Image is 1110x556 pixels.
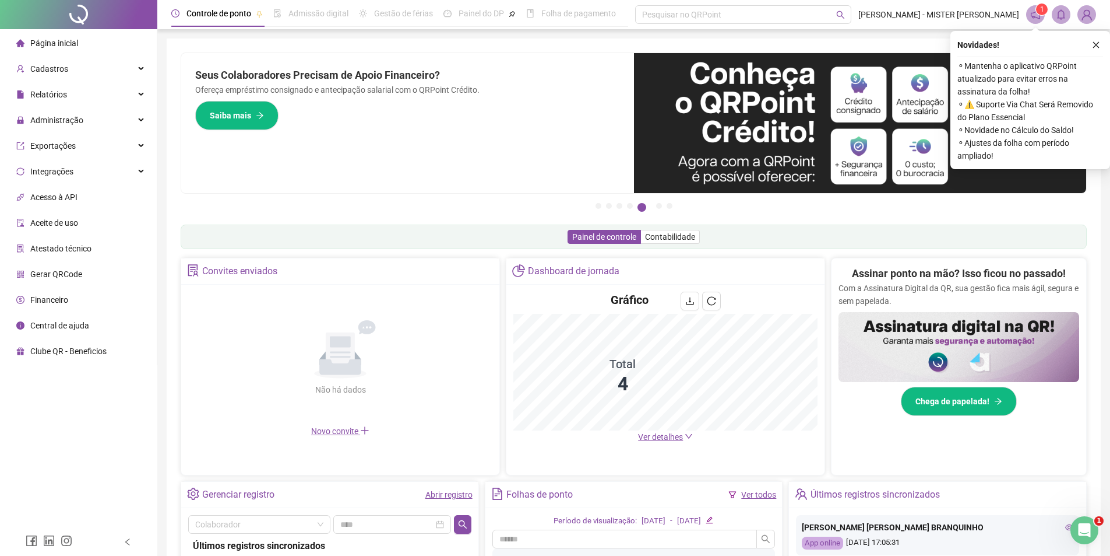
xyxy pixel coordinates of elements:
[670,515,672,527] div: -
[685,296,695,306] span: download
[595,203,601,209] button: 1
[202,261,277,281] div: Convites enviados
[30,167,73,176] span: Integrações
[512,264,524,277] span: pie-chart
[506,485,573,505] div: Folhas de ponto
[16,296,24,304] span: dollar
[491,488,503,500] span: file-text
[811,485,940,505] div: Últimos registros sincronizados
[443,9,452,18] span: dashboard
[256,111,264,120] span: arrow-right
[360,426,369,435] span: plus
[287,383,394,396] div: Não há dados
[210,109,251,122] span: Saiba mais
[802,537,843,550] div: App online
[1094,516,1104,526] span: 1
[195,101,279,130] button: Saiba mais
[526,9,534,18] span: book
[16,193,24,201] span: api
[195,67,620,83] h2: Seus Colaboradores Precisam de Apoio Financeiro?
[202,485,274,505] div: Gerenciar registro
[30,295,68,305] span: Financeiro
[359,9,367,18] span: sun
[541,9,616,18] span: Folha de pagamento
[16,116,24,124] span: lock
[124,538,132,546] span: left
[425,490,473,499] a: Abrir registro
[957,39,999,51] span: Novidades !
[994,397,1002,405] span: arrow-right
[16,142,24,150] span: export
[187,488,199,500] span: setting
[1092,41,1100,49] span: close
[957,60,1103,98] span: ⚬ Mantenha o aplicativo QRPoint atualizado para evitar erros na assinatura da folha!
[677,515,701,527] div: [DATE]
[1078,6,1095,23] img: 86115
[30,116,83,125] span: Administração
[16,270,24,278] span: qrcode
[642,515,665,527] div: [DATE]
[638,432,693,442] a: Ver detalhes down
[957,98,1103,124] span: ⚬ ⚠️ Suporte Via Chat Será Removido do Plano Essencial
[16,65,24,73] span: user-add
[16,347,24,355] span: gift
[16,321,24,330] span: info-circle
[611,292,649,308] h4: Gráfico
[728,491,737,499] span: filter
[30,244,91,253] span: Atestado técnico
[26,535,37,547] span: facebook
[761,534,770,544] span: search
[1056,9,1066,20] span: bell
[838,312,1079,382] img: banner%2F02c71560-61a6-44d4-94b9-c8ab97240462.png
[256,11,263,18] span: pushpin
[637,203,646,212] button: 5
[706,516,713,524] span: edit
[30,270,82,279] span: Gerar QRCode
[187,264,199,277] span: solution
[915,395,989,408] span: Chega de papelada!
[838,282,1079,307] p: Com a Assinatura Digital da QR, sua gestão fica mais ágil, segura e sem papelada.
[638,432,683,442] span: Ver detalhes
[171,9,179,18] span: clock-circle
[43,535,55,547] span: linkedin
[16,39,24,47] span: home
[16,90,24,99] span: file
[858,8,1019,21] span: [PERSON_NAME] - MISTER [PERSON_NAME]
[30,321,89,330] span: Central de ajuda
[707,296,716,306] span: reload
[30,193,77,202] span: Acesso à API
[1040,5,1044,13] span: 1
[554,515,637,527] div: Período de visualização:
[288,9,348,18] span: Admissão digital
[836,11,845,19] span: search
[30,218,78,228] span: Aceite de uso
[16,244,24,253] span: solution
[1036,4,1048,15] sup: 1
[16,219,24,227] span: audit
[656,203,662,209] button: 6
[667,203,672,209] button: 7
[634,53,1087,193] img: banner%2F11e687cd-1386-4cbd-b13b-7bd81425532d.png
[195,83,620,96] p: Ofereça empréstimo consignado e antecipação salarial com o QRPoint Crédito.
[957,137,1103,162] span: ⚬ Ajustes da folha com período ampliado!
[30,347,107,356] span: Clube QR - Beneficios
[16,167,24,176] span: sync
[957,124,1103,137] span: ⚬ Novidade no Cálculo do Saldo!
[30,90,67,99] span: Relatórios
[30,39,78,48] span: Página inicial
[606,203,612,209] button: 2
[741,490,776,499] a: Ver todos
[802,537,1073,550] div: [DATE] 17:05:31
[311,426,369,436] span: Novo convite
[1030,9,1041,20] span: notification
[374,9,433,18] span: Gestão de férias
[61,535,72,547] span: instagram
[186,9,251,18] span: Controle de ponto
[685,432,693,440] span: down
[509,11,516,18] span: pushpin
[1070,516,1098,544] iframe: Intercom live chat
[616,203,622,209] button: 3
[30,64,68,74] span: Cadastros
[802,521,1073,534] div: [PERSON_NAME] [PERSON_NAME] BRANQUINHO
[458,520,467,529] span: search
